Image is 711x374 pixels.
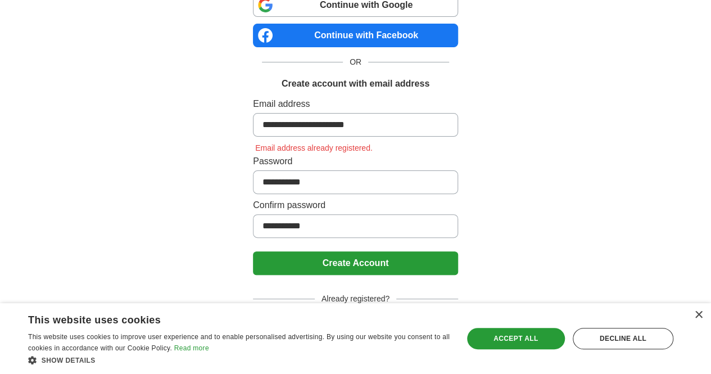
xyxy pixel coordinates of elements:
label: Password [253,155,458,168]
span: This website uses cookies to improve user experience and to enable personalised advertising. By u... [28,333,450,352]
div: Decline all [573,328,673,349]
span: Already registered? [315,293,396,305]
div: Show details [28,354,450,366]
label: Confirm password [253,199,458,212]
a: Continue with Facebook [253,24,458,47]
span: OR [343,56,368,68]
button: Create Account [253,251,458,275]
div: Accept all [467,328,565,349]
h1: Create account with email address [282,77,429,91]
label: Email address [253,97,458,111]
span: Show details [42,357,96,364]
a: Read more, opens a new window [174,344,209,352]
div: This website uses cookies [28,310,422,327]
div: Close [694,311,703,319]
span: Email address already registered. [253,143,375,152]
